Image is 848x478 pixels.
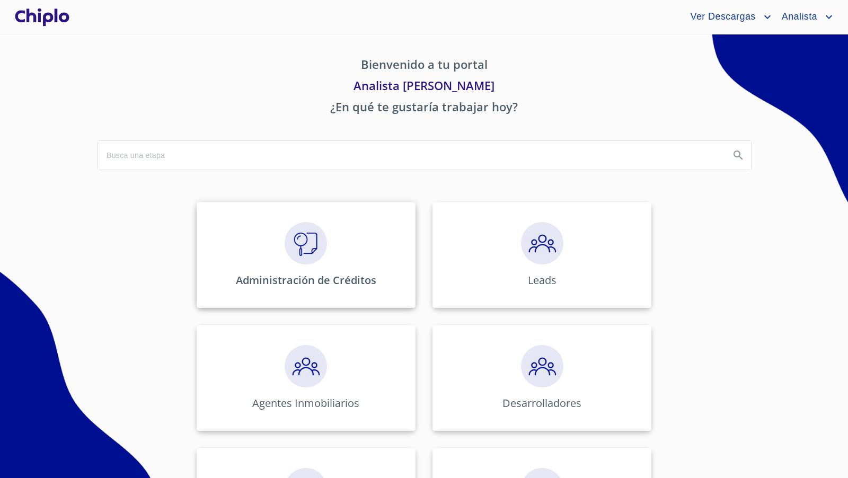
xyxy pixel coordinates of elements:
[521,222,563,264] img: megaClickPrecalificacion.png
[682,8,761,25] span: Ver Descargas
[521,345,563,387] img: megaClickPrecalificacion.png
[98,56,750,77] p: Bienvenido a tu portal
[98,77,750,98] p: Analista [PERSON_NAME]
[285,222,327,264] img: megaClickVerifiacion.png
[285,345,327,387] img: megaClickPrecalificacion.png
[774,8,835,25] button: account of current user
[252,396,359,410] p: Agentes Inmobiliarios
[502,396,581,410] p: Desarrolladores
[682,8,773,25] button: account of current user
[774,8,823,25] span: Analista
[98,141,721,170] input: search
[726,143,751,168] button: Search
[98,98,750,119] p: ¿En qué te gustaría trabajar hoy?
[528,273,556,287] p: Leads
[236,273,376,287] p: Administración de Créditos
